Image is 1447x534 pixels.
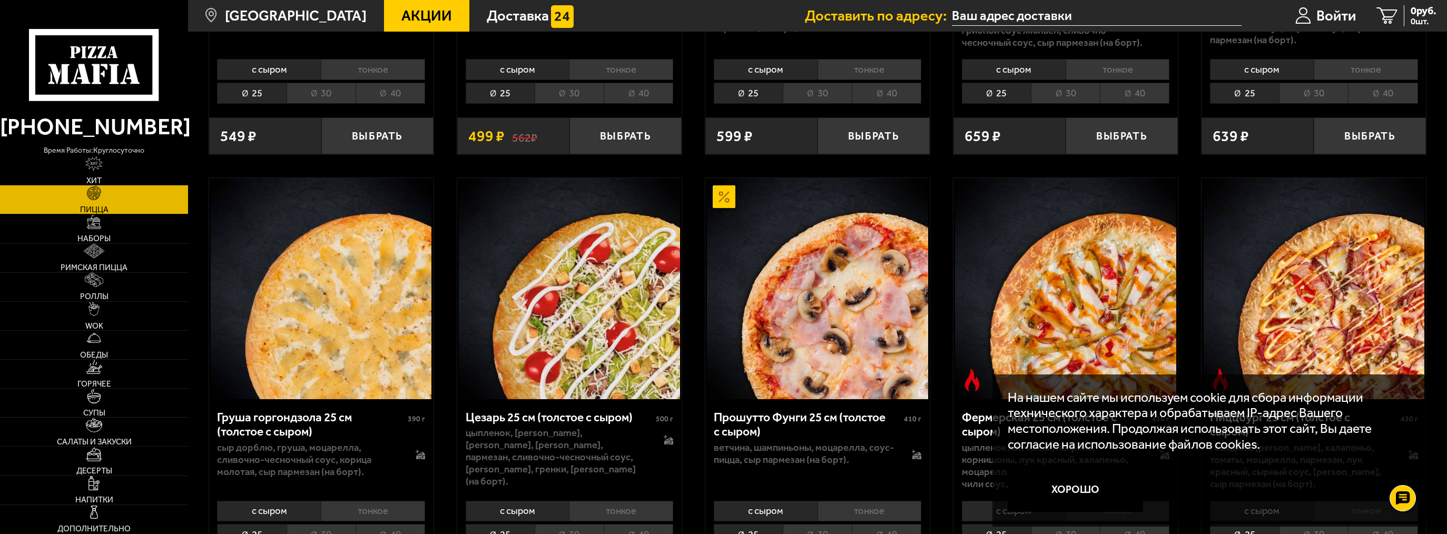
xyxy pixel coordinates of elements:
[904,414,921,423] span: 410 г
[1314,59,1418,80] li: тонкое
[1008,467,1144,512] button: Хорошо
[217,83,286,104] li: 25
[1213,128,1249,144] span: 639 ₽
[209,178,434,399] a: Груша горгондзола 25 см (толстое с сыром)
[356,83,425,104] li: 40
[76,467,112,475] span: Десерты
[1411,5,1436,16] span: 0 руб.
[85,322,103,330] span: WOK
[80,293,109,301] span: Роллы
[211,178,431,399] img: Груша горгондзола 25 см (толстое с сыром)
[1210,59,1314,80] li: с сыром
[1008,390,1405,452] p: На нашем сайте мы используем cookie для сбора информации технического характера и обрабатываем IP...
[714,83,783,104] li: 25
[466,427,649,487] p: цыпленок, [PERSON_NAME], [PERSON_NAME], [PERSON_NAME], пармезан, сливочно-чесночный соус, [PERSON...
[962,83,1031,104] li: 25
[466,501,569,522] li: с сыром
[714,501,818,522] li: с сыром
[818,59,922,80] li: тонкое
[962,442,1145,490] p: цыпленок копченый, паприка, корнишоны, лук красный, халапеньо, моцарелла, сметанный соус, пикантн...
[1279,83,1348,104] li: 30
[83,409,105,417] span: Супы
[401,8,452,23] span: Акции
[656,414,673,423] span: 500 г
[57,438,132,446] span: Салаты и закуски
[962,501,1066,522] li: с сыром
[962,59,1066,80] li: с сыром
[408,414,425,423] span: 390 г
[512,128,537,144] s: 562 ₽
[321,59,425,80] li: тонкое
[61,264,127,272] span: Римская пицца
[962,410,1150,439] div: Фермерская 25 см (толстое с сыром)
[57,525,131,533] span: Дополнительно
[75,496,113,504] span: Напитки
[1066,59,1170,80] li: тонкое
[1411,17,1436,26] span: 0 шт.
[783,83,852,104] li: 30
[1031,83,1100,104] li: 30
[1314,117,1426,154] button: Выбрать
[466,410,654,424] div: Цезарь 25 см (толстое с сыром)
[217,501,321,522] li: с сыром
[80,351,108,359] span: Обеды
[466,59,569,80] li: с сыром
[77,380,111,388] span: Горячее
[535,83,604,104] li: 30
[487,8,549,23] span: Доставка
[1100,83,1169,104] li: 40
[713,185,735,208] img: Акционный
[321,501,425,522] li: тонкое
[457,178,682,399] a: Цезарь 25 см (толстое с сыром)
[604,83,673,104] li: 40
[569,59,673,80] li: тонкое
[77,235,111,243] span: Наборы
[80,206,109,214] span: Пицца
[961,369,983,391] img: Острое блюдо
[1210,83,1279,104] li: 25
[1204,178,1424,399] img: Пиццбург 25 см (толстое с сыром)
[1348,83,1418,104] li: 40
[217,59,321,80] li: с сыром
[953,178,1178,399] a: Острое блюдоФермерская 25 см (толстое с сыром)
[86,177,102,185] span: Хит
[818,117,930,154] button: Выбрать
[466,83,535,104] li: 25
[714,59,818,80] li: с сыром
[321,117,434,154] button: Выбрать
[551,5,574,28] img: 15daf4d41897b9f0e9f617042186c801.svg
[459,178,680,399] img: Цезарь 25 см (толстое с сыром)
[220,128,257,144] span: 549 ₽
[1209,369,1232,391] img: Острое блюдо
[716,128,753,144] span: 599 ₽
[707,178,928,399] img: Прошутто Фунги 25 см (толстое с сыром)
[955,178,1176,399] img: Фермерская 25 см (толстое с сыром)
[714,442,897,466] p: ветчина, шампиньоны, моцарелла, соус-пицца, сыр пармезан (на борт).
[714,410,902,439] div: Прошутто Фунги 25 см (толстое с сыром)
[217,410,405,439] div: Груша горгондзола 25 см (толстое с сыром)
[852,83,921,104] li: 40
[1316,8,1356,23] span: Войти
[964,128,1001,144] span: 659 ₽
[287,83,356,104] li: 30
[1066,117,1178,154] button: Выбрать
[217,442,400,478] p: сыр дорблю, груша, моцарелла, сливочно-чесночный соус, корица молотая, сыр пармезан (на борт).
[1202,178,1426,399] a: Острое блюдоПиццбург 25 см (толстое с сыром)
[569,501,673,522] li: тонкое
[818,501,922,522] li: тонкое
[569,117,682,154] button: Выбрать
[468,128,505,144] span: 499 ₽
[805,8,952,23] span: Доставить по адресу:
[705,178,930,399] a: АкционныйПрошутто Фунги 25 см (толстое с сыром)
[952,6,1241,26] input: Ваш адрес доставки
[225,8,367,23] span: [GEOGRAPHIC_DATA]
